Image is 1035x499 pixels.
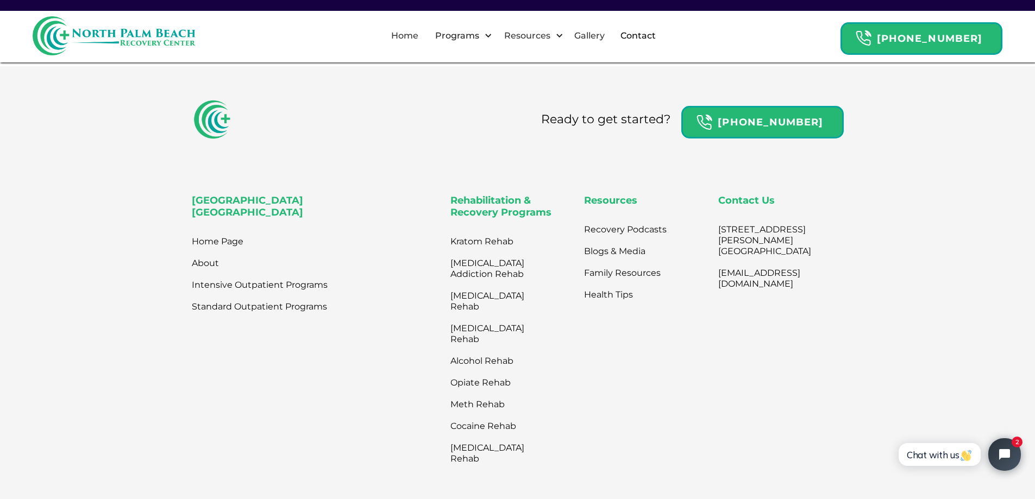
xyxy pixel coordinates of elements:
[450,394,543,415] a: Meth Rehab
[450,372,543,394] a: Opiate Rehab
[450,437,543,470] a: [MEDICAL_DATA] Rehab
[696,114,712,131] img: Header Calendar Icons
[432,29,482,42] div: Programs
[450,252,543,285] a: [MEDICAL_DATA] Addiction Rehab
[584,219,667,241] a: Recovery Podcasts
[718,262,811,295] a: [EMAIL_ADDRESS][DOMAIN_NAME]
[385,18,425,53] a: Home
[855,30,871,47] img: Header Calendar Icons
[192,194,303,218] strong: [GEOGRAPHIC_DATA] [GEOGRAPHIC_DATA]
[450,194,551,218] strong: Rehabilitation & Recovery Programs
[192,274,328,296] a: Intensive Outpatient Programs
[450,415,543,437] a: Cocaine Rehab
[887,429,1030,480] iframe: Tidio Chat
[192,296,327,318] a: Standard Outpatient Programs
[840,17,1002,55] a: Header Calendar Icons[PHONE_NUMBER]
[877,33,982,45] strong: [PHONE_NUMBER]
[426,18,495,53] div: Programs
[495,18,566,53] div: Resources
[541,111,670,128] div: Ready to get started?
[584,284,633,306] a: Health Tips
[450,318,543,350] a: [MEDICAL_DATA] Rehab
[450,350,543,372] a: Alcohol Rehab
[501,29,553,42] div: Resources
[718,219,811,262] a: [STREET_ADDRESS][PERSON_NAME][GEOGRAPHIC_DATA]
[718,194,775,206] strong: Contact Us
[450,231,543,252] a: Kratom Rehab
[681,100,843,138] a: Header Calendar Icons[PHONE_NUMBER]
[192,252,219,274] a: About
[718,116,823,128] strong: [PHONE_NUMBER]
[568,18,611,53] a: Gallery
[584,194,637,206] strong: Resources
[614,18,662,53] a: Contact
[450,285,543,318] a: [MEDICAL_DATA] Rehab
[584,262,661,284] a: Family Resources
[584,241,645,262] a: Blogs & Media
[192,231,243,252] a: Home Page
